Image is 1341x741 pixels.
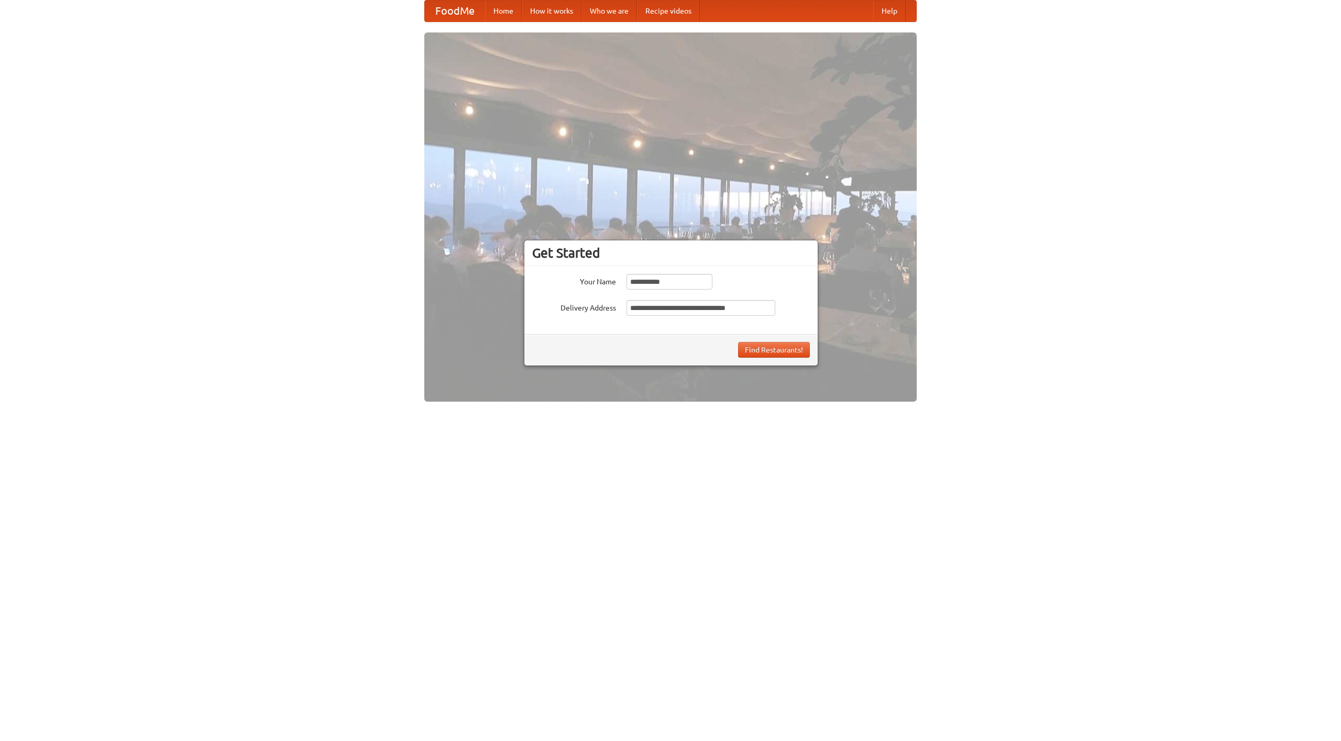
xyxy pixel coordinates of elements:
h3: Get Started [532,245,810,261]
button: Find Restaurants! [738,342,810,358]
a: Home [485,1,522,21]
label: Delivery Address [532,300,616,313]
a: FoodMe [425,1,485,21]
a: Help [873,1,906,21]
label: Your Name [532,274,616,287]
a: How it works [522,1,581,21]
a: Who we are [581,1,637,21]
a: Recipe videos [637,1,700,21]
